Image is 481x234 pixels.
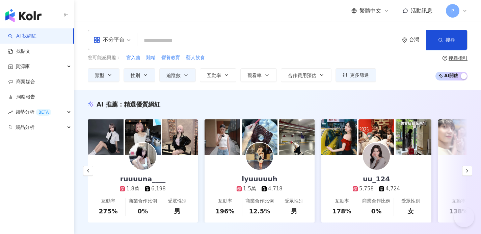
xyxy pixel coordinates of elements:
div: AI 推薦 ： [97,100,160,109]
button: 營養教育 [161,54,181,62]
span: 宮入菌 [126,54,140,61]
button: 類型 [88,68,119,82]
button: 追蹤數 [159,68,196,82]
button: 互動率 [200,68,236,82]
button: 更多篩選 [336,68,376,82]
div: 互動率 [218,198,232,205]
div: 138% [449,207,468,215]
span: appstore [93,37,100,43]
div: uu_124 [356,174,397,184]
span: question-circle [443,56,447,61]
div: 受眾性別 [285,198,303,205]
span: 類型 [95,73,104,78]
div: 12.5% [249,207,270,215]
div: 5,758 [359,185,374,192]
span: 您可能感興趣： [88,54,121,61]
span: environment [402,38,407,43]
img: KOL Avatar [246,143,273,170]
div: 4,724 [385,185,400,192]
span: 搜尋 [446,37,455,43]
span: 觀看率 [247,73,262,78]
div: 男 [174,207,180,215]
div: 商業合作比例 [129,198,157,205]
img: post-image [321,119,357,155]
div: 台灣 [409,37,426,43]
img: KOL Avatar [129,143,156,170]
span: 性別 [131,73,140,78]
img: post-image [125,119,161,155]
a: searchAI 找網紅 [8,33,36,40]
button: 觀看率 [240,68,277,82]
span: 合作費用預估 [288,73,316,78]
img: post-image [279,119,315,155]
a: uu_1245,7584,724互動率178%商業合作比例0%受眾性別女 [321,155,431,223]
span: 繁體中文 [359,7,381,15]
div: BETA [36,109,51,116]
div: 6,198 [151,185,166,192]
span: 活動訊息 [411,7,432,14]
div: 互動率 [335,198,349,205]
div: 4,718 [268,185,283,192]
div: 男 [291,207,297,215]
a: ruuuuna____1.8萬6,198互動率275%商業合作比例0%受眾性別男 [88,155,198,223]
div: 互動率 [101,198,115,205]
span: 資源庫 [16,59,30,74]
button: 搜尋 [426,30,467,50]
div: 275% [99,207,118,215]
img: post-image [205,119,240,155]
a: 商案媒合 [8,78,35,85]
img: post-image [242,119,277,155]
img: post-image [162,119,198,155]
img: logo [5,9,42,22]
div: 0% [371,207,382,215]
div: ruuuuna____ [113,174,172,184]
a: 洞察報告 [8,94,35,100]
button: 宮入菌 [126,54,141,62]
div: 178% [332,207,351,215]
span: P [451,7,454,15]
button: 性別 [124,68,155,82]
div: 1.5萬 [243,185,256,192]
div: 商業合作比例 [362,198,391,205]
iframe: Help Scout Beacon - Open [454,207,474,227]
div: 女 [408,207,414,215]
span: 互動率 [207,73,221,78]
div: lyuuuuuh [235,174,284,184]
span: 競品分析 [16,120,34,135]
button: 合作費用預估 [281,68,331,82]
button: 雞精 [146,54,156,62]
div: 受眾性別 [168,198,187,205]
img: post-image [358,119,394,155]
a: 找貼文 [8,48,30,55]
div: 1.8萬 [126,185,139,192]
span: 精選優質網紅 [124,101,160,108]
span: 營養教育 [161,54,180,61]
img: post-image [396,119,431,155]
img: post-image [88,119,124,155]
span: 趨勢分析 [16,104,51,120]
img: KOL Avatar [363,143,390,170]
div: 互動率 [452,198,466,205]
div: 受眾性別 [401,198,420,205]
img: post-image [438,119,474,155]
div: 不分平台 [93,34,125,45]
div: 搜尋指引 [449,55,467,61]
a: lyuuuuuh1.5萬4,718互動率196%商業合作比例12.5%受眾性別男 [205,155,315,223]
div: 196% [216,207,235,215]
span: 更多篩選 [350,72,369,78]
div: 商業合作比例 [245,198,274,205]
div: 0% [138,207,148,215]
button: 藝人飲食 [186,54,205,62]
span: 追蹤數 [166,73,181,78]
span: rise [8,110,13,115]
